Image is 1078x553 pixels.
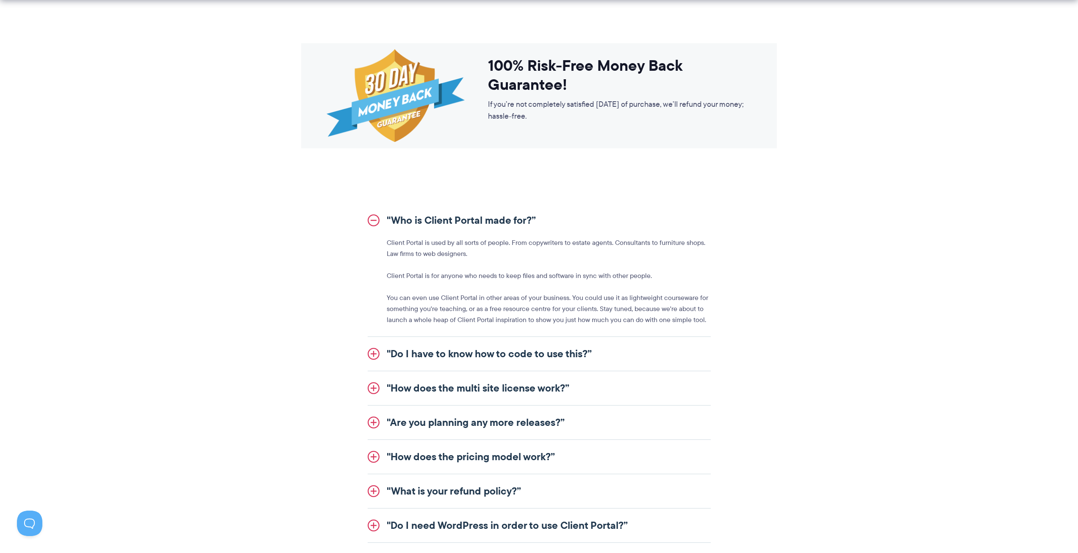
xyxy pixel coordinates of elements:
p: Client Portal is used by all sorts of people. From copywriters to estate agents. Consultants to f... [387,237,711,259]
p: If you’re not completely satisfied [DATE] of purchase, we’ll refund your money; hassle-free. [488,98,751,122]
a: "What is your refund policy?” [368,474,711,508]
a: "How does the multi site license work?” [368,371,711,405]
iframe: Toggle Customer Support [17,511,42,536]
p: Client Portal is for anyone who needs to keep files and software in sync with other people. [387,270,711,281]
h3: 100% Risk-Free Money Back Guarantee! [488,56,751,94]
a: "How does the pricing model work?” [368,440,711,474]
a: "Who is Client Portal made for?” [368,203,711,237]
p: You can even use Client Portal in other areas of your business. You could use it as lightweight c... [387,292,711,325]
a: "Are you planning any more releases?” [368,406,711,439]
a: "Do I need WordPress in order to use Client Portal?” [368,509,711,542]
a: "Do I have to know how to code to use this?” [368,337,711,371]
